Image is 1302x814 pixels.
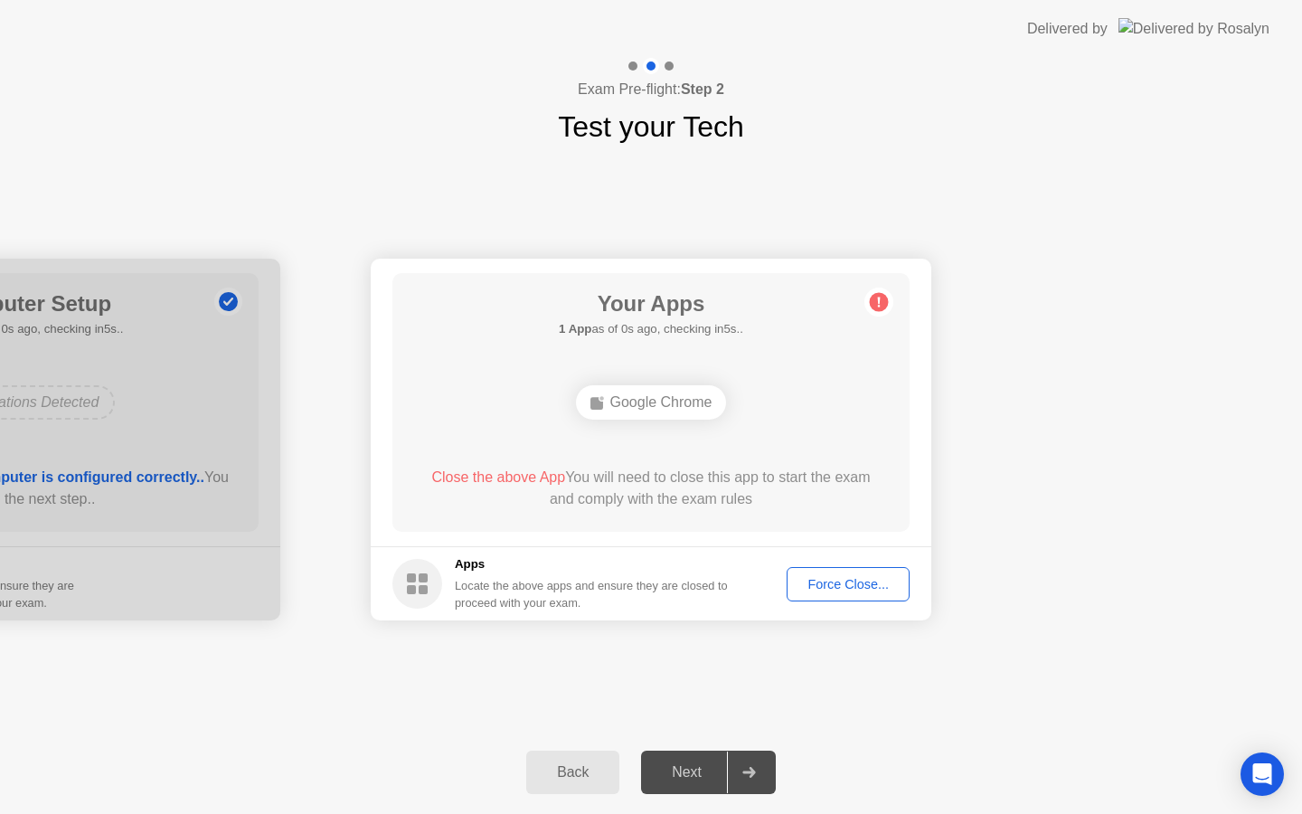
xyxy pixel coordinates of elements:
[419,467,884,510] div: You will need to close this app to start the exam and comply with the exam rules
[455,555,729,573] h5: Apps
[559,288,743,320] h1: Your Apps
[641,751,776,794] button: Next
[793,577,903,592] div: Force Close...
[578,79,724,100] h4: Exam Pre-flight:
[559,322,591,336] b: 1 App
[681,81,724,97] b: Step 2
[787,567,910,601] button: Force Close...
[1241,752,1284,796] div: Open Intercom Messenger
[532,764,614,781] div: Back
[526,751,619,794] button: Back
[558,105,744,148] h1: Test your Tech
[646,764,727,781] div: Next
[576,385,727,420] div: Google Chrome
[1118,18,1269,39] img: Delivered by Rosalyn
[431,469,565,485] span: Close the above App
[1027,18,1108,40] div: Delivered by
[455,577,729,611] div: Locate the above apps and ensure they are closed to proceed with your exam.
[559,320,743,338] h5: as of 0s ago, checking in5s..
